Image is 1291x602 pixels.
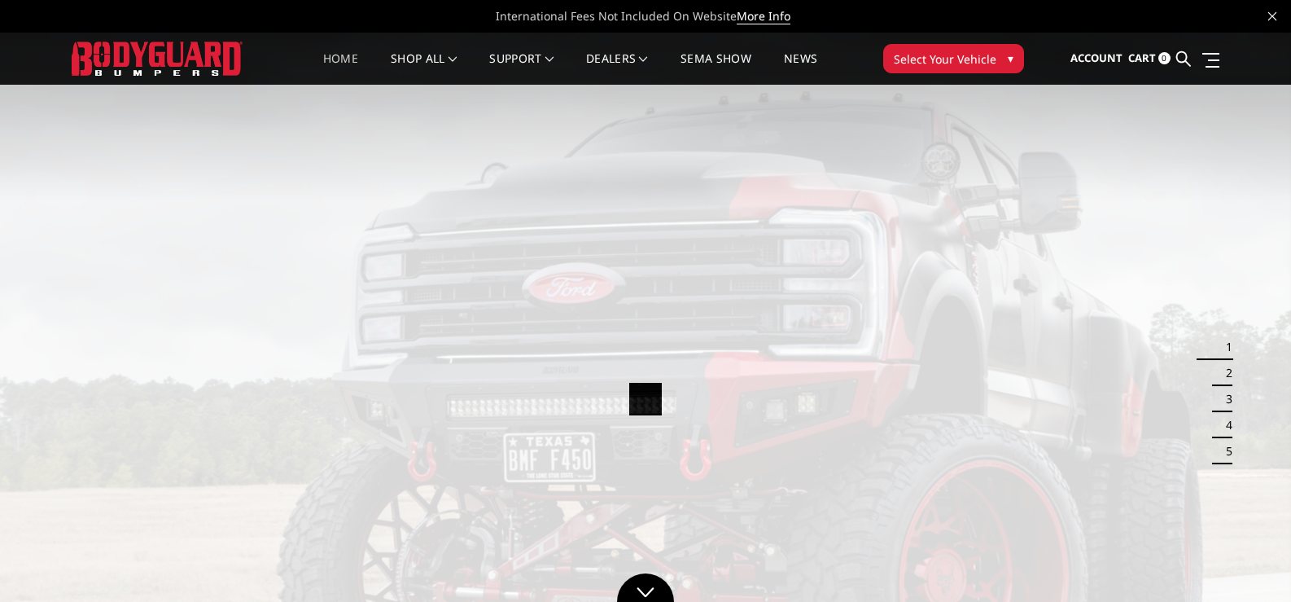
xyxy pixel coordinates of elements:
[72,42,243,75] img: BODYGUARD BUMPERS
[894,51,996,68] span: Select Your Vehicle
[1008,50,1013,67] span: ▾
[1216,360,1232,386] button: 2 of 5
[1070,51,1123,65] span: Account
[1216,386,1232,412] button: 3 of 5
[1158,52,1171,64] span: 0
[681,53,751,85] a: SEMA Show
[391,53,457,85] a: shop all
[1128,37,1171,81] a: Cart 0
[883,44,1024,73] button: Select Your Vehicle
[323,53,358,85] a: Home
[489,53,554,85] a: Support
[1128,51,1156,65] span: Cart
[617,573,674,602] a: Click to Down
[1216,334,1232,360] button: 1 of 5
[1216,412,1232,438] button: 4 of 5
[1070,37,1123,81] a: Account
[784,53,817,85] a: News
[586,53,648,85] a: Dealers
[1216,438,1232,464] button: 5 of 5
[737,8,790,24] a: More Info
